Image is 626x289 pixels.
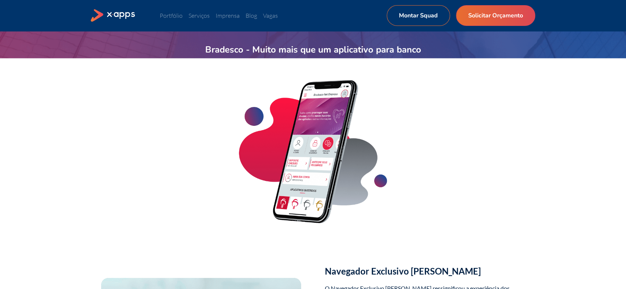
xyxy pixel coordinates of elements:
img: celular com o aplicativo do Bradesco na tela [239,80,387,223]
a: Blog [246,12,257,19]
h2: Navegador Exclusivo [PERSON_NAME] [325,265,525,278]
a: Vagas [263,12,278,19]
a: Montar Squad [387,5,450,26]
a: Solicitar Orçamento [456,5,535,26]
a: Portfólio [160,12,183,19]
a: Imprensa [216,12,240,19]
a: Serviços [189,12,210,19]
h1: Bradesco - Muito mais que um aplicativo para banco [205,43,421,56]
p: Fale com a BIA. Simplifique com o Bradesco Net Empresa. Agilize com o Navegador Exclusivo Bradesco. [183,59,443,68]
